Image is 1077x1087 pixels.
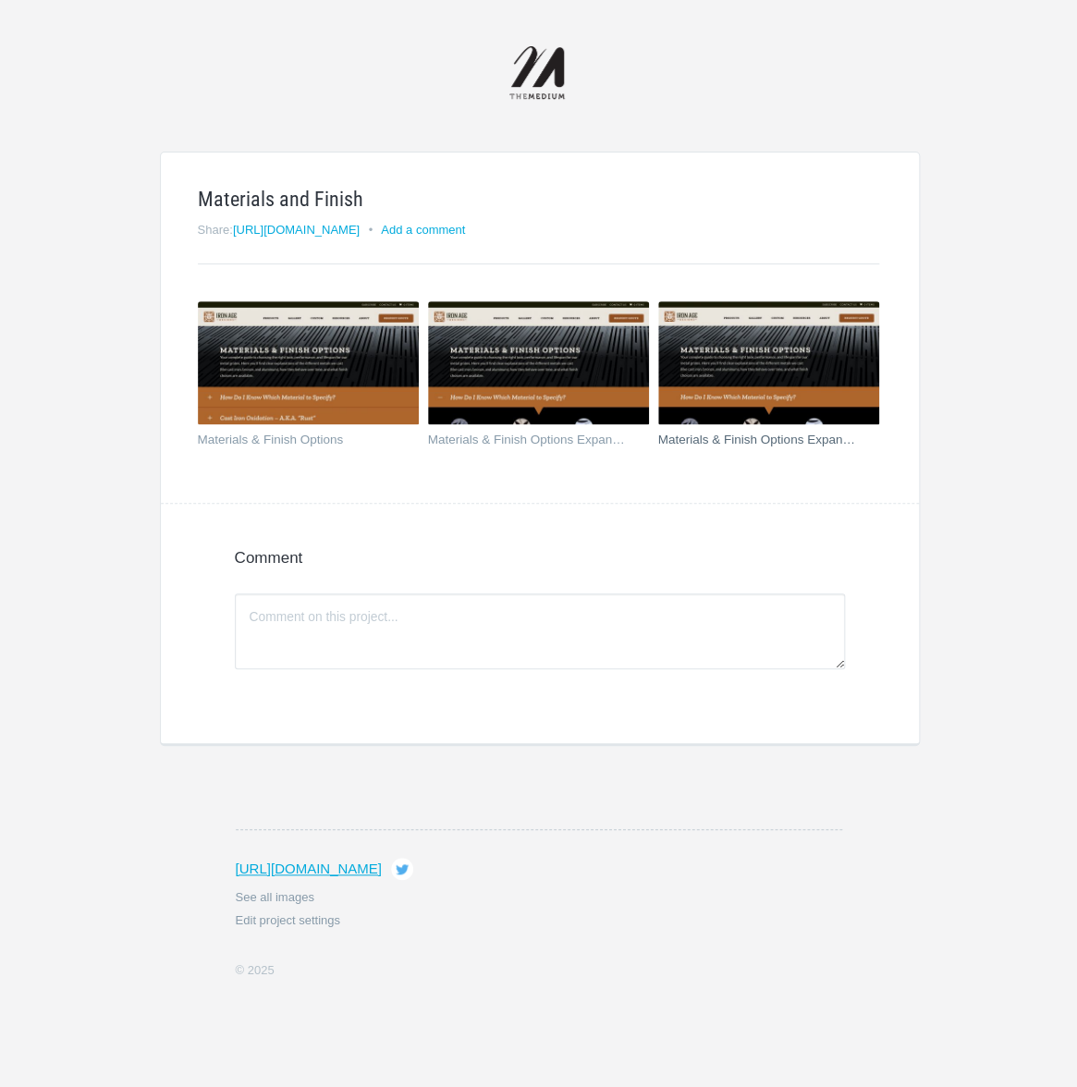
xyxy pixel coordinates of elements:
[160,1021,918,1035] div: Images in this project are loading in the background
[428,434,627,452] a: Materials & Finish Options Expanded
[198,434,397,452] a: Materials & Finish Options
[509,46,568,102] img: themediumnet-logo_20140702131735.png
[369,223,373,237] small: •
[428,301,649,425] img: themediumnet_802obl_thumb.jpg
[236,890,314,904] a: See all images
[658,434,857,452] a: Materials & Finish Options Expanded Full Page
[658,301,879,425] img: themediumnet_wb76j5_thumb.jpg
[198,224,879,236] h2: Share:
[233,223,360,237] a: [URL][DOMAIN_NAME]
[391,858,413,880] a: Tweet
[198,189,879,210] h1: Materials and Finish
[198,301,419,425] img: themediumnet_o6u2md_thumb.jpg
[381,223,465,237] a: Add a comment
[236,961,842,980] li: © 2025
[235,550,845,566] h4: Comment
[236,861,382,876] a: [URL][DOMAIN_NAME]
[236,913,340,927] a: Edit project settings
